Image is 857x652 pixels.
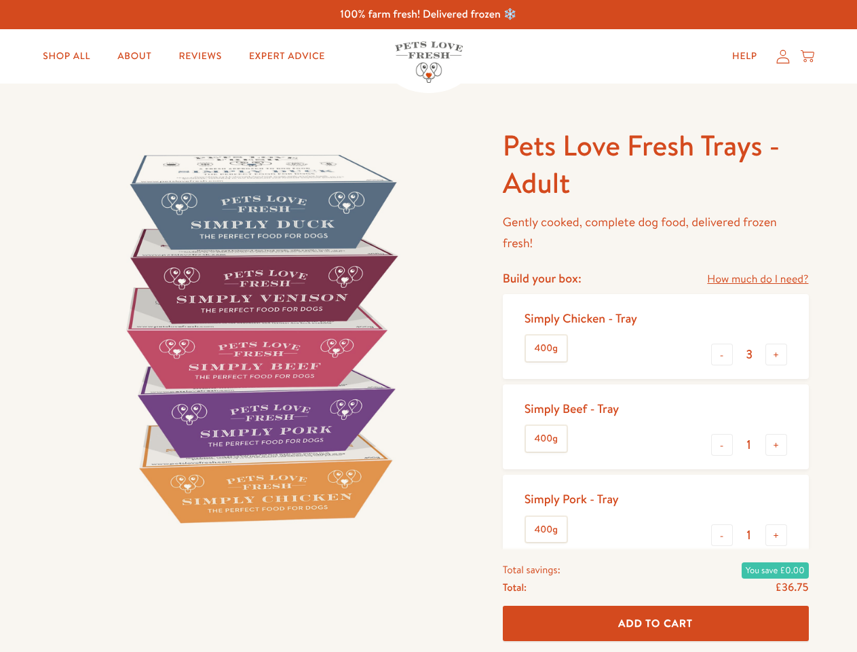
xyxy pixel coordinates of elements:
h4: Build your box: [503,270,582,286]
div: Simply Pork - Tray [525,491,619,507]
button: - [711,524,733,546]
a: About [107,43,162,70]
a: How much do I need? [707,270,808,289]
p: Gently cooked, complete dog food, delivered frozen fresh! [503,212,809,253]
img: Pets Love Fresh [395,41,463,83]
label: 400g [526,517,567,543]
button: + [765,524,787,546]
div: Simply Beef - Tray [525,401,619,416]
button: - [711,344,733,365]
button: - [711,434,733,456]
label: 400g [526,336,567,361]
div: Simply Chicken - Tray [525,310,637,326]
button: + [765,344,787,365]
a: Reviews [168,43,232,70]
a: Shop All [32,43,101,70]
label: 400g [526,426,567,452]
span: Total savings: [503,561,560,579]
span: You save £0.00 [742,562,809,579]
img: Pets Love Fresh Trays - Adult [49,127,470,549]
button: Add To Cart [503,606,809,642]
button: + [765,434,787,456]
span: Total: [503,579,527,596]
a: Expert Advice [238,43,336,70]
a: Help [721,43,768,70]
h1: Pets Love Fresh Trays - Adult [503,127,809,201]
span: Add To Cart [618,616,693,630]
span: £36.75 [775,580,808,595]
